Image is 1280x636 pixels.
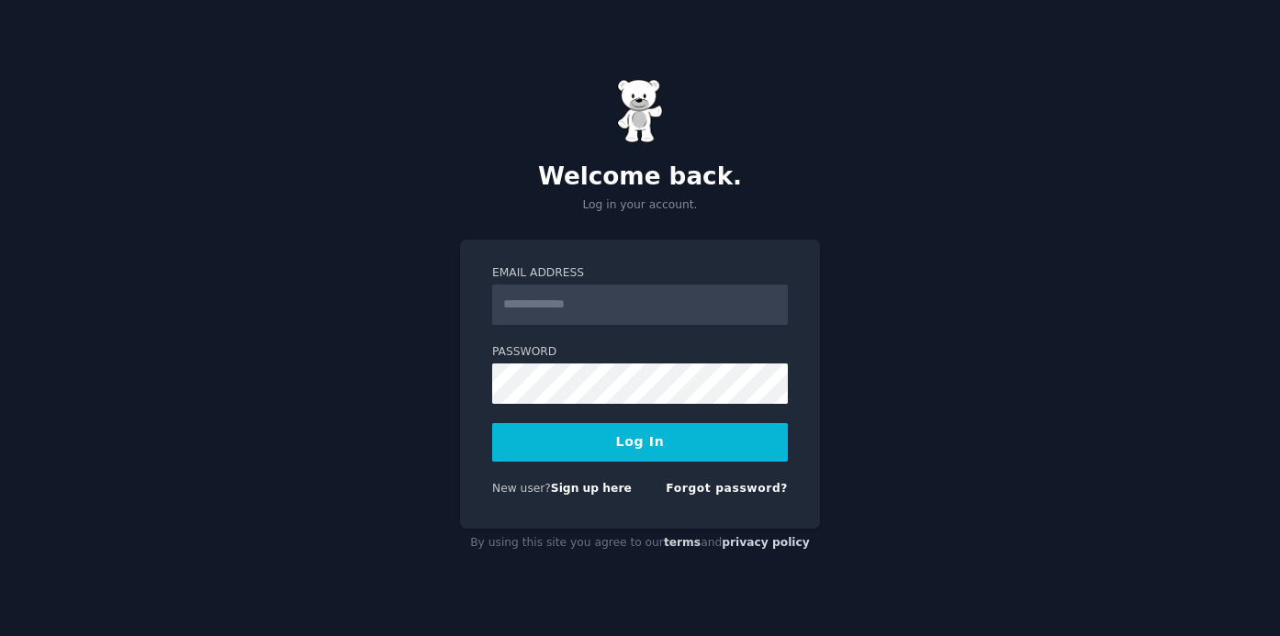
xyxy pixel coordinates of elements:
[666,482,788,495] a: Forgot password?
[492,423,788,462] button: Log In
[460,529,820,558] div: By using this site you agree to our and
[492,265,788,282] label: Email Address
[617,79,663,143] img: Gummy Bear
[551,482,632,495] a: Sign up here
[460,197,820,214] p: Log in your account.
[664,536,701,549] a: terms
[492,344,788,361] label: Password
[492,482,551,495] span: New user?
[722,536,810,549] a: privacy policy
[460,162,820,192] h2: Welcome back.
